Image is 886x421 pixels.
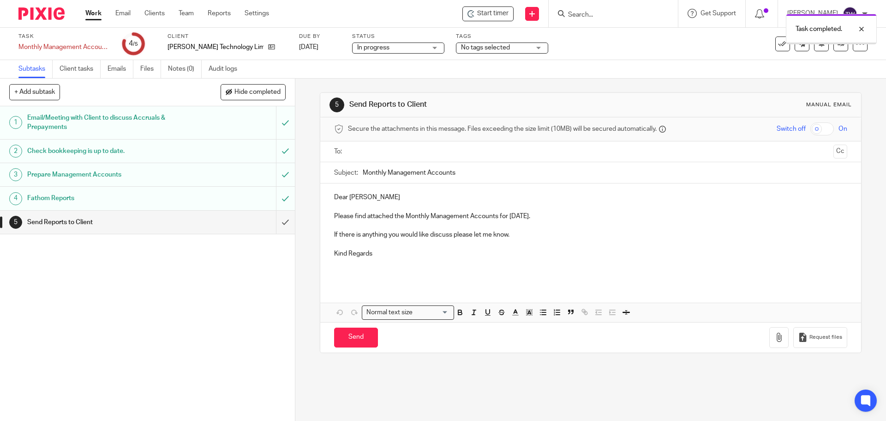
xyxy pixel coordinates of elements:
[462,6,514,21] div: Foster Technology Limited - Monthly Management Accounts - Master
[168,43,263,52] p: [PERSON_NAME] Technology Limited
[334,168,358,177] label: Subject:
[334,249,847,258] p: Kind Regards
[809,334,842,341] span: Request files
[60,60,101,78] a: Client tasks
[415,308,449,317] input: Search for option
[843,6,857,21] img: svg%3E
[334,212,847,221] p: Please find attached the Monthly Management Accounts for [DATE].
[168,33,287,40] label: Client
[18,33,111,40] label: Task
[245,9,269,18] a: Settings
[85,9,102,18] a: Work
[234,89,281,96] span: Hide completed
[144,9,165,18] a: Clients
[349,100,611,110] h1: Send Reports to Client
[9,145,22,158] div: 2
[209,60,244,78] a: Audit logs
[806,101,852,109] div: Manual email
[208,9,231,18] a: Reports
[27,111,187,134] h1: Email/Meeting with Client to discuss Accruals & Prepayments
[27,191,187,205] h1: Fathom Reports
[9,168,22,181] div: 3
[329,98,344,112] div: 5
[777,124,806,134] span: Switch off
[179,9,194,18] a: Team
[299,33,341,40] label: Due by
[9,192,22,205] div: 4
[221,84,286,100] button: Hide completed
[9,84,60,100] button: + Add subtask
[18,43,111,52] div: Monthly Management Accounts - Master
[299,44,318,50] span: [DATE]
[334,328,378,348] input: Send
[796,24,842,34] p: Task completed.
[348,124,657,134] span: Secure the attachments in this message. Files exceeding the size limit (10MB) will be secured aut...
[362,305,454,320] div: Search for option
[833,145,847,159] button: Cc
[27,215,187,229] h1: Send Reports to Client
[364,308,414,317] span: Normal text size
[9,216,22,229] div: 5
[461,44,510,51] span: No tags selected
[18,60,53,78] a: Subtasks
[838,124,847,134] span: On
[793,327,847,348] button: Request files
[334,230,847,239] p: If there is anything you would like discuss please let me know.
[133,42,138,47] small: /5
[108,60,133,78] a: Emails
[18,7,65,20] img: Pixie
[9,116,22,129] div: 1
[115,9,131,18] a: Email
[334,193,847,202] p: Dear [PERSON_NAME]
[352,33,444,40] label: Status
[334,147,344,156] label: To:
[27,168,187,182] h1: Prepare Management Accounts
[357,44,389,51] span: In progress
[140,60,161,78] a: Files
[168,60,202,78] a: Notes (0)
[27,144,187,158] h1: Check bookkeeping is up to date.
[129,38,138,49] div: 4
